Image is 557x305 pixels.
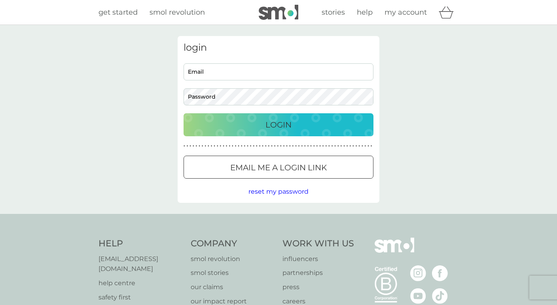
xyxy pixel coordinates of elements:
img: smol [375,238,414,265]
p: ● [271,144,273,148]
p: ● [313,144,315,148]
p: ● [356,144,357,148]
p: ● [259,144,261,148]
img: visit the smol Youtube page [410,288,426,304]
span: smol revolution [150,8,205,17]
p: ● [349,144,351,148]
p: ● [332,144,333,148]
p: ● [229,144,230,148]
p: ● [202,144,203,148]
button: Login [184,113,373,136]
p: ● [268,144,270,148]
a: [EMAIL_ADDRESS][DOMAIN_NAME] [99,254,183,274]
p: ● [371,144,372,148]
p: ● [298,144,300,148]
p: ● [208,144,209,148]
p: ● [341,144,342,148]
p: ● [256,144,258,148]
p: ● [193,144,194,148]
p: ● [199,144,200,148]
p: ● [238,144,239,148]
p: ● [250,144,252,148]
p: ● [277,144,278,148]
p: ● [322,144,324,148]
p: ● [334,144,336,148]
div: basket [439,4,458,20]
a: our claims [191,282,275,292]
p: ● [265,144,267,148]
p: ● [217,144,218,148]
p: ● [289,144,291,148]
p: ● [368,144,369,148]
p: Login [265,118,292,131]
p: ● [235,144,237,148]
p: ● [358,144,360,148]
a: my account [385,7,427,18]
p: ● [307,144,309,148]
span: get started [99,8,138,17]
p: ● [328,144,330,148]
p: ● [247,144,248,148]
span: reset my password [248,188,309,195]
a: smol stories [191,268,275,278]
p: ● [347,144,348,148]
button: Email me a login link [184,156,373,179]
p: ● [262,144,263,148]
p: ● [214,144,215,148]
p: ● [283,144,285,148]
p: ● [274,144,276,148]
a: partnerships [282,268,354,278]
p: ● [226,144,227,148]
p: ● [295,144,297,148]
a: help centre [99,278,183,288]
a: smol revolution [150,7,205,18]
a: influencers [282,254,354,264]
p: ● [220,144,222,148]
p: ● [301,144,303,148]
p: ● [253,144,254,148]
p: ● [187,144,188,148]
img: smol [259,5,298,20]
h4: Company [191,238,275,250]
p: ● [304,144,306,148]
p: ● [343,144,345,148]
h3: login [184,42,373,53]
span: stories [322,8,345,17]
p: ● [232,144,233,148]
p: ● [241,144,243,148]
p: ● [184,144,185,148]
img: visit the smol Facebook page [432,265,448,281]
span: my account [385,8,427,17]
p: ● [352,144,354,148]
p: ● [196,144,197,148]
p: ● [286,144,288,148]
p: ● [280,144,282,148]
img: visit the smol Instagram page [410,265,426,281]
a: get started [99,7,138,18]
p: ● [325,144,327,148]
p: ● [223,144,224,148]
p: ● [337,144,339,148]
p: ● [362,144,363,148]
a: safety first [99,292,183,303]
p: Email me a login link [230,161,327,174]
p: ● [292,144,294,148]
a: press [282,282,354,292]
a: smol revolution [191,254,275,264]
p: ● [211,144,212,148]
h4: Work With Us [282,238,354,250]
p: ● [319,144,321,148]
img: visit the smol Tiktok page [432,288,448,304]
p: ● [316,144,318,148]
button: reset my password [248,187,309,197]
p: ● [310,144,312,148]
p: ● [365,144,366,148]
